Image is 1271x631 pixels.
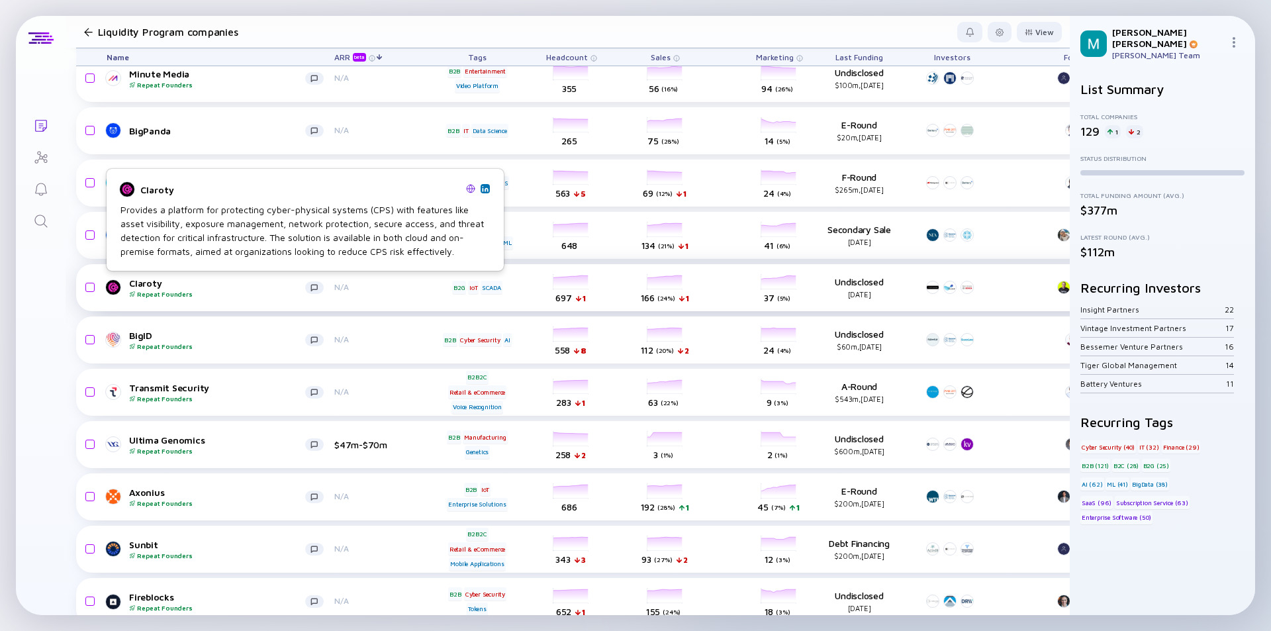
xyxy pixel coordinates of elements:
[1225,360,1234,370] div: 14
[502,236,513,250] div: ML
[16,204,66,236] a: Search
[129,499,305,507] div: Repeat Founders
[129,330,305,350] div: BigID
[1080,440,1136,454] div: Cyber Security (40)
[1126,125,1143,138] div: 2
[107,591,334,612] a: FireblocksRepeat Founders
[1080,477,1104,491] div: AI (62)
[1162,440,1201,454] div: Finance (29)
[98,26,238,38] h1: Liquidity Program companies
[816,591,902,613] div: Undisclosed
[129,552,305,559] div: Repeat Founders
[466,184,475,193] img: Claroty Website
[334,73,420,83] div: N/A
[447,430,461,444] div: B2B
[1080,191,1245,199] div: Total Funding Amount (Avg.)
[455,79,500,93] div: Video Platform
[1017,22,1062,42] button: View
[107,123,334,139] a: BigPanda
[107,277,334,298] a: ClarotyRepeat Founders
[464,483,478,496] div: B2B
[1080,459,1110,472] div: B2B (121)
[107,330,334,350] a: BigIDRepeat Founders
[334,335,420,345] div: N/A
[16,109,66,140] a: Lists
[140,184,461,195] div: Claroty
[816,395,902,404] div: $543m, [DATE]
[922,48,982,66] div: Investors
[1080,154,1245,162] div: Status Distribution
[480,483,491,496] div: IoT
[1080,233,1245,241] div: Latest Round (Avg.)
[816,343,902,352] div: $60m, [DATE]
[107,539,334,559] a: SunbitRepeat Founders
[1115,496,1190,509] div: Subscription Service (63)
[129,277,305,298] div: Claroty
[816,224,902,247] div: Secondary Sale
[129,125,305,136] div: BigPanda
[1041,48,1121,66] div: Founders
[816,434,902,456] div: Undisclosed
[1229,37,1239,48] img: Menu
[107,487,334,507] a: AxoniusRepeat Founders
[129,68,305,89] div: Minute Media
[1131,477,1169,491] div: BigData (38)
[816,68,902,90] div: Undisclosed
[816,329,902,352] div: Undisclosed
[471,124,508,138] div: Data Science
[1080,30,1107,57] img: Mordechai Profile Picture
[462,124,470,138] div: IT
[448,386,506,399] div: Retail & eCommerce
[96,48,334,66] div: Name
[816,186,902,195] div: $265m, [DATE]
[451,401,503,414] div: Voice Recognition
[1080,342,1225,352] div: Bessemer Venture Partners
[1142,459,1170,472] div: B2G (25)
[334,544,420,554] div: N/A
[129,81,305,89] div: Repeat Founders
[816,120,902,142] div: E-Round
[1080,113,1245,121] div: Total Companies
[459,334,501,347] div: Cyber Security
[16,140,66,172] a: Investor Map
[651,52,671,62] span: Sales
[503,334,512,347] div: AI
[1080,496,1113,509] div: SaaS (96)
[334,492,420,502] div: N/A
[107,382,334,403] a: Transmit SecurityRepeat Founders
[464,587,506,601] div: Cyber Security
[816,238,902,247] div: [DATE]
[448,587,462,601] div: B2B
[1080,511,1153,524] div: Enterprise Software (50)
[129,395,305,403] div: Repeat Founders
[129,591,305,612] div: Fireblocks
[334,283,420,293] div: N/A
[129,447,305,455] div: Repeat Founders
[466,528,488,541] div: B2B2C
[129,604,305,612] div: Repeat Founders
[816,552,902,561] div: $200m, [DATE]
[1080,360,1225,370] div: Tiger Global Management
[107,68,334,89] a: Minute MediaRepeat Founders
[1138,440,1160,454] div: IT (32)
[334,126,420,136] div: N/A
[1080,305,1225,315] div: Insight Partners
[1112,50,1223,60] div: [PERSON_NAME] Team
[816,605,902,613] div: [DATE]
[467,603,488,616] div: Tokens
[440,48,514,66] div: Tags
[448,543,506,556] div: Retail & eCommerce
[816,500,902,509] div: $200m, [DATE]
[129,487,305,507] div: Axonius
[465,446,490,459] div: Genetics
[107,434,334,455] a: Ultima GenomicsRepeat Founders
[129,434,305,455] div: Ultima Genomics
[1080,81,1245,97] h2: List Summary
[816,486,902,509] div: E-Round
[816,538,902,561] div: Debt Financing
[353,53,366,62] div: beta
[1080,323,1225,333] div: Vintage Investment Partners
[1080,245,1245,259] div: $112m
[816,81,902,90] div: $100m, [DATE]
[452,281,466,295] div: B2G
